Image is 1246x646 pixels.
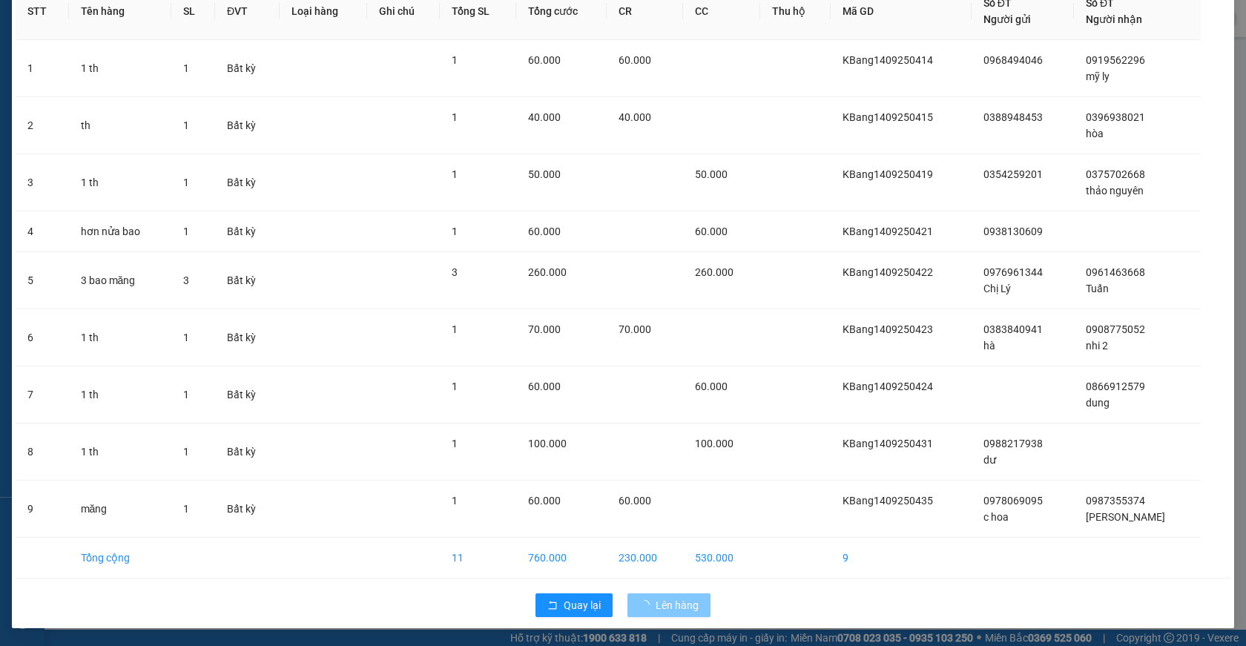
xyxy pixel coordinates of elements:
[215,366,280,423] td: Bất kỳ
[1086,70,1110,82] span: mỹ ly
[528,495,561,507] span: 60.000
[1086,13,1142,25] span: Người nhận
[16,481,69,538] td: 9
[452,266,458,278] span: 3
[528,380,561,392] span: 60.000
[843,323,933,335] span: KBang1409250423
[142,13,261,30] div: Bình Thạnh
[16,366,69,423] td: 7
[452,438,458,449] span: 1
[215,481,280,538] td: Bất kỳ
[843,111,933,123] span: KBang1409250415
[983,13,1031,25] span: Người gửi
[1086,340,1108,352] span: nhi 2
[1086,266,1145,278] span: 0961463668
[1086,397,1110,409] span: dung
[1086,283,1109,294] span: Tuấn
[215,211,280,252] td: Bất kỳ
[215,309,280,366] td: Bất kỳ
[16,211,69,252] td: 4
[1086,54,1145,66] span: 0919562296
[695,438,734,449] span: 100.000
[983,111,1043,123] span: 0388948453
[1086,511,1165,523] span: [PERSON_NAME]
[516,538,607,579] td: 760.000
[528,54,561,66] span: 60.000
[215,97,280,154] td: Bất kỳ
[142,14,177,30] span: Nhận:
[528,323,561,335] span: 70.000
[619,54,651,66] span: 60.000
[843,266,933,278] span: KBang1409250422
[142,48,261,69] div: 0987355374
[69,538,171,579] td: Tổng cộng
[183,62,189,74] span: 1
[452,168,458,180] span: 1
[1086,185,1144,197] span: thảo nguyên
[440,538,515,579] td: 11
[13,13,131,30] div: KBang
[1086,323,1145,335] span: 0908775052
[528,438,567,449] span: 100.000
[69,154,171,211] td: 1 th
[695,168,728,180] span: 50.000
[69,211,171,252] td: hơn nửa bao
[452,111,458,123] span: 1
[183,225,189,237] span: 1
[983,438,1043,449] span: 0988217938
[69,309,171,366] td: 1 th
[16,97,69,154] td: 2
[983,511,1009,523] span: c hoa
[528,111,561,123] span: 40.000
[695,225,728,237] span: 60.000
[983,168,1043,180] span: 0354259201
[163,69,243,95] span: lái thiêu
[16,154,69,211] td: 3
[843,495,933,507] span: KBang1409250435
[983,495,1043,507] span: 0978069095
[564,597,601,613] span: Quay lại
[183,274,189,286] span: 3
[16,40,69,97] td: 1
[183,177,189,188] span: 1
[983,340,995,352] span: hà
[843,54,933,66] span: KBang1409250414
[16,423,69,481] td: 8
[983,225,1043,237] span: 0938130609
[183,119,189,131] span: 1
[843,225,933,237] span: KBang1409250421
[983,283,1011,294] span: Chị Lý
[183,389,189,401] span: 1
[69,423,171,481] td: 1 th
[16,252,69,309] td: 5
[607,538,684,579] td: 230.000
[452,323,458,335] span: 1
[452,380,458,392] span: 1
[452,54,458,66] span: 1
[69,481,171,538] td: măng
[452,225,458,237] span: 1
[1086,128,1104,139] span: hòa
[183,503,189,515] span: 1
[547,600,558,612] span: rollback
[843,438,933,449] span: KBang1409250431
[11,104,133,122] div: 60.000
[639,600,656,610] span: loading
[1086,380,1145,392] span: 0866912579
[183,332,189,343] span: 1
[627,593,711,617] button: Lên hàng
[16,309,69,366] td: 6
[1086,495,1145,507] span: 0987355374
[69,252,171,309] td: 3 bao măng
[983,54,1043,66] span: 0968494046
[843,168,933,180] span: KBang1409250419
[13,48,131,69] div: 0978069095
[983,266,1043,278] span: 0976961344
[183,446,189,458] span: 1
[69,97,171,154] td: th
[619,495,651,507] span: 60.000
[683,538,760,579] td: 530.000
[619,323,651,335] span: 70.000
[843,380,933,392] span: KBang1409250424
[1086,111,1145,123] span: 0396938021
